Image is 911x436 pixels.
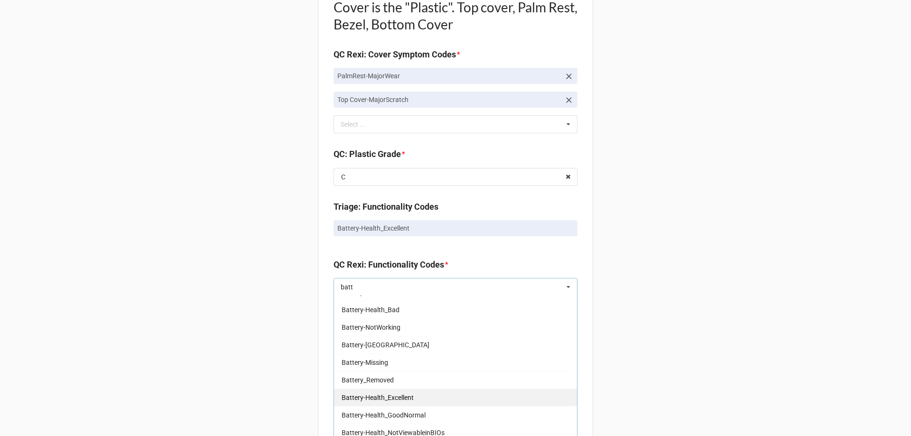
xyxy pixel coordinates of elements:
[337,223,574,233] p: Battery-Health_Excellent
[334,148,401,161] label: QC: Plastic Grade
[334,48,456,61] label: QC Rexi: Cover Symptom Codes
[337,71,560,81] p: PalmRest-MajorWear
[342,394,414,401] span: Battery-Health_Excellent
[337,95,560,104] p: Top Cover-MajorScratch
[338,119,379,130] div: Select ...
[342,359,388,366] span: Battery-Missing
[342,341,429,349] span: Battery-[GEOGRAPHIC_DATA]
[342,324,400,331] span: Battery-NotWorking
[334,200,438,213] label: Triage: Functionality Codes
[342,376,394,384] span: Battery_Removed
[342,306,400,314] span: Battery-Health_Bad
[341,174,345,180] div: C
[334,258,444,271] label: QC Rexi: Functionality Codes
[342,411,426,419] span: Battery-Health_GoodNormal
